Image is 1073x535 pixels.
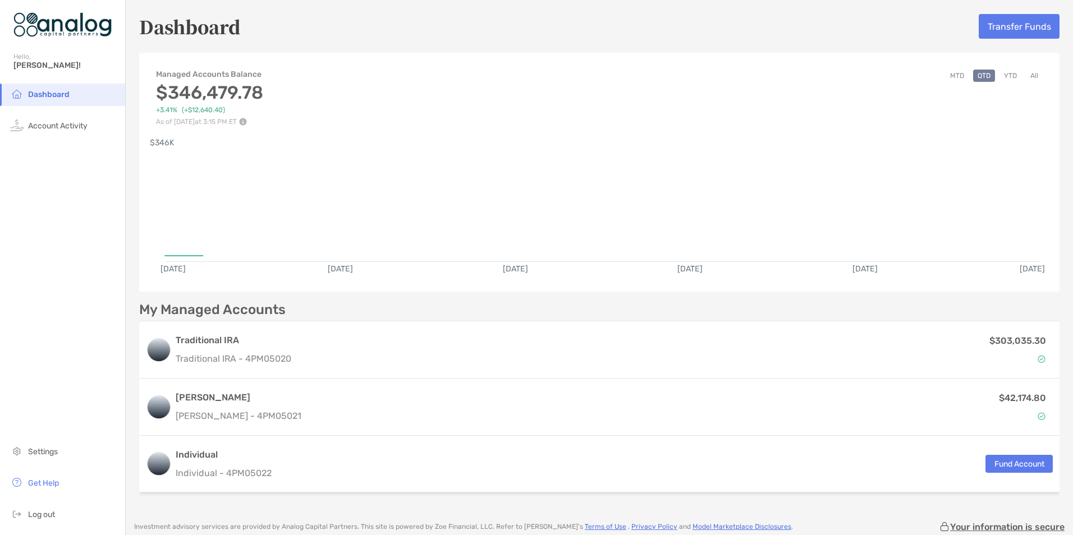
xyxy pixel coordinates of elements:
[28,121,88,131] span: Account Activity
[13,61,118,70] span: [PERSON_NAME]!
[999,391,1046,405] p: $42,174.80
[139,13,241,39] h5: Dashboard
[28,90,70,99] span: Dashboard
[176,334,291,347] h3: Traditional IRA
[176,352,291,366] p: Traditional IRA - 4PM05020
[1026,70,1043,82] button: All
[156,106,177,114] span: +3.41%
[985,455,1053,473] button: Fund Account
[979,14,1060,39] button: Transfer Funds
[161,264,186,274] text: [DATE]
[585,523,626,531] a: Terms of Use
[176,409,301,423] p: [PERSON_NAME] - 4PM05021
[10,476,24,489] img: get-help icon
[156,70,263,79] h4: Managed Accounts Balance
[182,106,225,114] span: ( +$12,640.40 )
[176,448,272,462] h3: Individual
[999,70,1021,82] button: YTD
[176,466,272,480] p: Individual - 4PM05022
[10,118,24,132] img: activity icon
[1038,412,1046,420] img: Account Status icon
[28,510,55,519] span: Log out
[989,334,1046,348] p: $303,035.30
[28,478,59,488] span: Get Help
[28,447,58,456] span: Settings
[677,264,703,274] text: [DATE]
[1020,264,1045,274] text: [DATE]
[631,523,677,531] a: Privacy Policy
[852,264,878,274] text: [DATE]
[150,138,175,147] text: $346K
[946,70,969,82] button: MTD
[973,70,995,82] button: QTD
[148,339,170,361] img: logo account
[139,303,286,317] p: My Managed Accounts
[950,522,1065,532] p: Your information is secure
[10,444,24,458] img: settings icon
[1038,355,1046,363] img: Account Status icon
[239,118,247,126] img: Performance Info
[148,396,170,418] img: logo account
[13,4,112,45] img: Zoe Logo
[134,523,793,531] p: Investment advisory services are provided by Analog Capital Partners . This site is powered by Zo...
[176,391,301,404] h3: [PERSON_NAME]
[156,82,263,103] h3: $346,479.78
[503,264,528,274] text: [DATE]
[10,507,24,520] img: logout icon
[10,87,24,100] img: household icon
[156,118,263,126] p: As of [DATE] at 3:15 PM ET
[148,453,170,475] img: logo account
[693,523,791,531] a: Model Marketplace Disclosures
[328,264,353,274] text: [DATE]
